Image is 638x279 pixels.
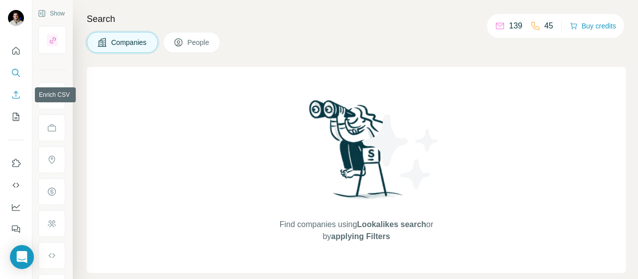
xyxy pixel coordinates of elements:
button: Use Surfe on LinkedIn [8,154,24,172]
div: Open Intercom Messenger [10,245,34,269]
span: Companies [111,37,148,47]
h4: Search [87,12,626,26]
button: Feedback [8,220,24,238]
span: applying Filters [331,232,390,241]
span: Lookalikes search [357,220,426,229]
button: Search [8,64,24,82]
span: People [187,37,210,47]
button: My lists [8,108,24,126]
img: Avatar [8,10,24,26]
button: Buy credits [570,19,616,33]
button: Quick start [8,42,24,60]
span: Find companies using or by [277,219,436,243]
button: Dashboard [8,198,24,216]
button: Enrich CSV [8,86,24,104]
img: Surfe Illustration - Woman searching with binoculars [305,97,408,209]
p: 45 [544,20,553,32]
img: Surfe Illustration - Stars [356,107,446,197]
button: Use Surfe API [8,176,24,194]
button: Show [31,6,72,21]
p: 139 [509,20,522,32]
